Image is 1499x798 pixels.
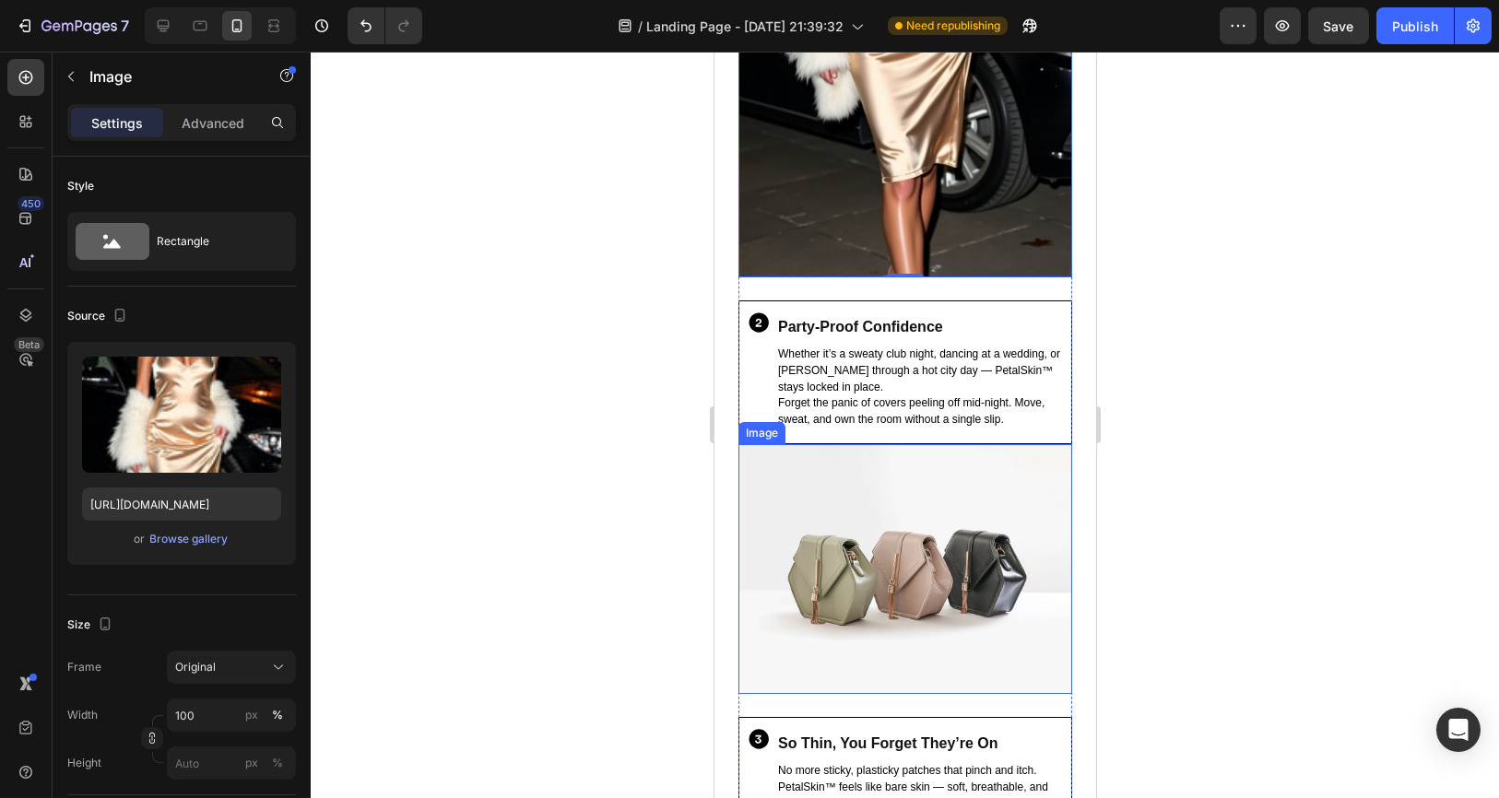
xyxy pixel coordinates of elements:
div: Style [67,178,94,194]
div: Browse gallery [150,531,229,547]
p: Settings [91,113,143,133]
span: Need republishing [906,18,1000,34]
span: or [135,528,146,550]
input: px% [167,698,296,732]
iframe: Design area [714,52,1096,798]
p: Image [89,65,246,88]
span: Landing Page - [DATE] 21:39:32 [646,17,844,36]
input: https://example.com/image.jpg [82,487,281,521]
button: px [266,752,289,774]
div: px [245,755,258,771]
div: Beta [14,337,44,352]
button: Original [167,651,296,684]
div: Open Intercom Messenger [1436,708,1481,752]
span: / [638,17,643,36]
button: Browse gallery [149,530,230,548]
input: px% [167,746,296,780]
span: Save [1324,18,1354,34]
div: % [272,755,283,771]
button: 7 [7,7,137,44]
label: Frame [67,659,101,675]
label: Width [67,707,98,723]
button: px [266,704,289,726]
p: No more sticky, plasticky patches that pinch and itch. PetalSkin™ feels like bare skin — soft, br... [64,711,347,793]
button: % [241,704,263,726]
p: Advanced [182,113,244,133]
div: Undo/Redo [348,7,422,44]
button: Publish [1376,7,1454,44]
img: preview-image [82,357,281,473]
div: px [245,707,258,723]
div: Publish [1392,17,1438,36]
label: Height [67,755,101,771]
div: Rectangle [157,220,269,263]
div: Source [67,304,131,329]
div: Size [67,613,116,638]
span: Original [175,659,216,675]
div: 450 [18,196,44,211]
div: % [272,707,283,723]
button: Save [1308,7,1369,44]
p: 7 [121,15,129,37]
button: % [241,752,263,774]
